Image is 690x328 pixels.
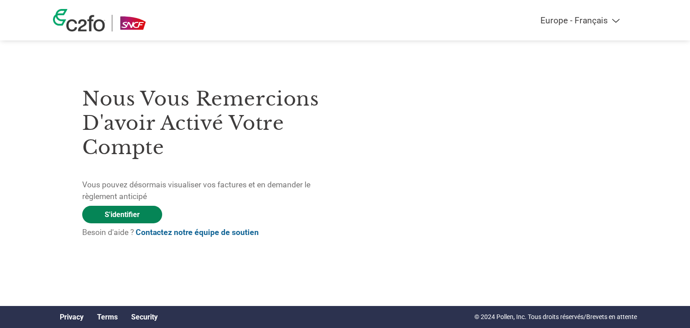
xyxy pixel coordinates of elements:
p: Besoin d'aide ? [82,226,345,238]
a: Security [131,313,158,321]
img: c2fo logo [53,9,105,31]
a: Privacy [60,313,84,321]
p: Vous pouvez désormais visualiser vos factures et en demander le règlement anticipé [82,179,345,203]
a: S'identifier [82,206,162,223]
a: Contactez notre équipe de soutien [136,228,259,237]
h3: Nous vous remercions d'avoir activé votre compte [82,87,345,160]
img: SNCF [119,15,146,31]
a: Terms [97,313,118,321]
p: © 2024 Pollen, Inc. Tous droits réservés/Brevets en attente [474,312,637,322]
